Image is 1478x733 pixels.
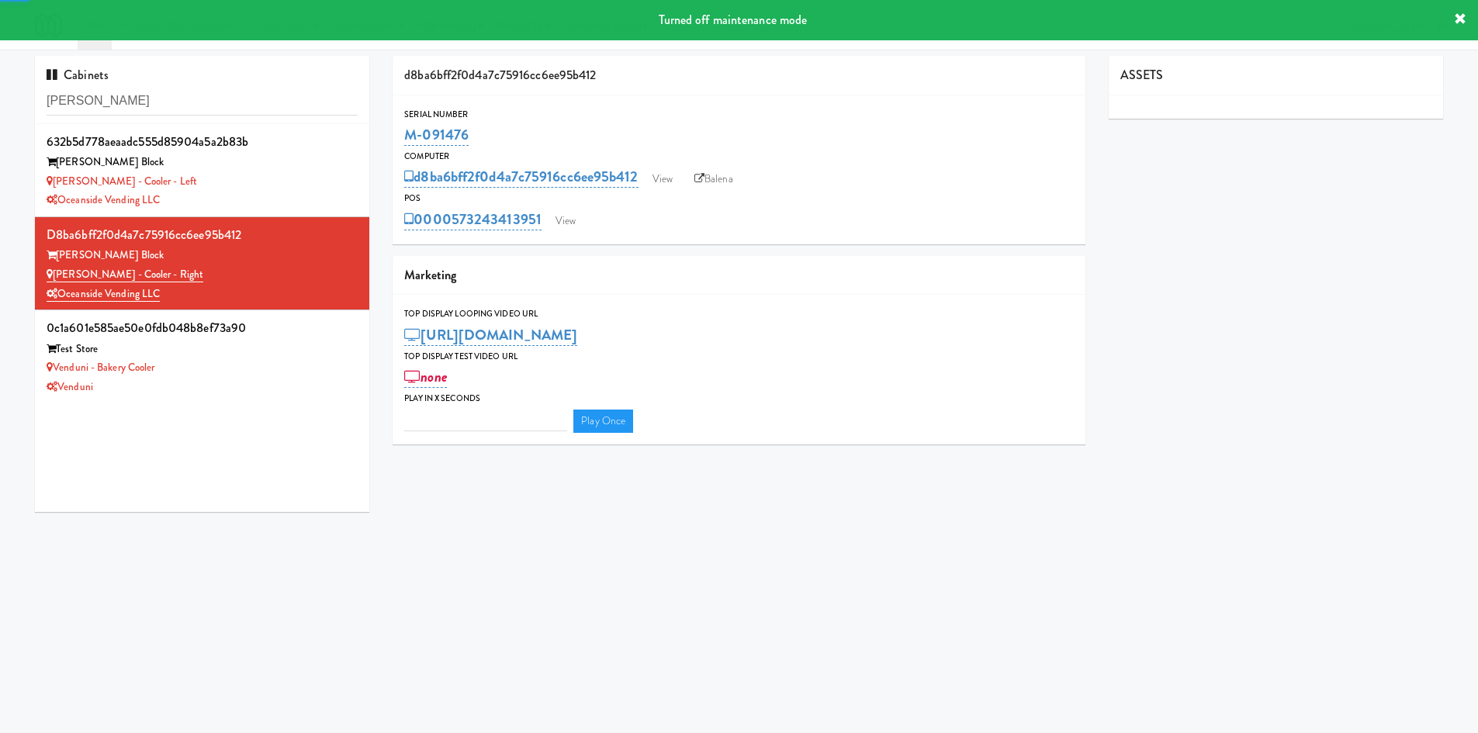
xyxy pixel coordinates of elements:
div: Top Display Test Video Url [404,349,1074,365]
div: d8ba6bff2f0d4a7c75916cc6ee95b412 [393,56,1085,95]
div: [PERSON_NAME] Block [47,153,358,172]
a: Venduni [47,379,93,394]
div: Play in X seconds [404,391,1074,406]
a: Oceanside Vending LLC [47,286,160,302]
span: ASSETS [1120,66,1164,84]
div: Serial Number [404,107,1074,123]
a: View [548,209,583,233]
a: Venduni - Bakery Cooler [47,360,154,375]
div: POS [404,191,1074,206]
input: Search cabinets [47,87,358,116]
a: Balena [687,168,741,191]
li: d8ba6bff2f0d4a7c75916cc6ee95b412[PERSON_NAME] Block [PERSON_NAME] - Cooler - RightOceanside Vendi... [35,217,369,310]
a: Oceanside Vending LLC [47,192,160,207]
li: 632b5d778aeaadc555d85904a5a2b83b[PERSON_NAME] Block [PERSON_NAME] - Cooler - LeftOceanside Vendin... [35,124,369,217]
div: d8ba6bff2f0d4a7c75916cc6ee95b412 [47,223,358,247]
a: [PERSON_NAME] - Cooler - Right [47,267,203,282]
a: none [404,366,447,388]
div: 0c1a601e585ae50e0fdb048b8ef73a90 [47,316,358,340]
div: Top Display Looping Video Url [404,306,1074,322]
a: [URL][DOMAIN_NAME] [404,324,577,346]
a: d8ba6bff2f0d4a7c75916cc6ee95b412 [404,166,638,188]
div: Test Store [47,340,358,359]
span: Marketing [404,266,456,284]
li: 0c1a601e585ae50e0fdb048b8ef73a90Test Store Venduni - Bakery CoolerVenduni [35,310,369,403]
a: Play Once [573,410,633,433]
a: 0000573243413951 [404,209,542,230]
a: View [645,168,680,191]
span: Turned off maintenance mode [659,11,808,29]
a: [PERSON_NAME] - Cooler - Left [47,174,197,188]
div: [PERSON_NAME] Block [47,246,358,265]
div: 632b5d778aeaadc555d85904a5a2b83b [47,130,358,154]
a: M-091476 [404,124,469,146]
div: Computer [404,149,1074,164]
span: Cabinets [47,66,109,84]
